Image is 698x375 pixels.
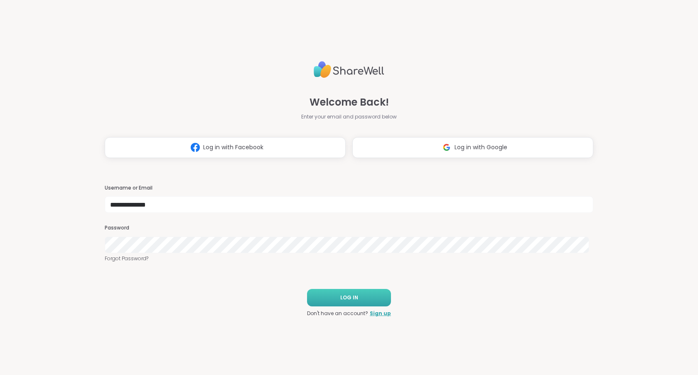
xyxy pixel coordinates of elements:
[370,310,391,317] a: Sign up
[187,140,203,155] img: ShareWell Logomark
[439,140,455,155] img: ShareWell Logomark
[340,294,358,301] span: LOG IN
[307,289,391,306] button: LOG IN
[352,137,593,158] button: Log in with Google
[105,137,346,158] button: Log in with Facebook
[455,143,507,152] span: Log in with Google
[105,185,593,192] h3: Username or Email
[105,225,593,232] h3: Password
[203,143,263,152] span: Log in with Facebook
[310,95,389,110] span: Welcome Back!
[307,310,368,317] span: Don't have an account?
[301,113,397,121] span: Enter your email and password below
[314,58,384,81] img: ShareWell Logo
[105,255,593,262] a: Forgot Password?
